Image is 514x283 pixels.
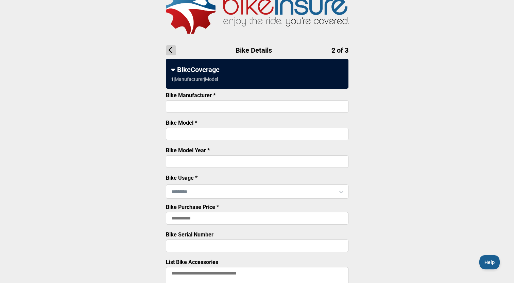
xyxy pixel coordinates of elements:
[166,204,219,210] label: Bike Purchase Price *
[166,175,198,181] label: Bike Usage *
[166,259,218,265] label: List Bike Accessories
[166,231,213,238] label: Bike Serial Number
[331,46,348,54] span: 2 of 3
[166,147,210,154] label: Bike Model Year *
[166,45,348,55] h1: Bike Details
[166,92,216,99] label: Bike Manufacturer *
[166,120,197,126] label: Bike Model *
[479,255,500,269] iframe: Toggle Customer Support
[171,76,218,82] div: 1 | Manufacturer | Model
[171,66,343,74] div: BikeCoverage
